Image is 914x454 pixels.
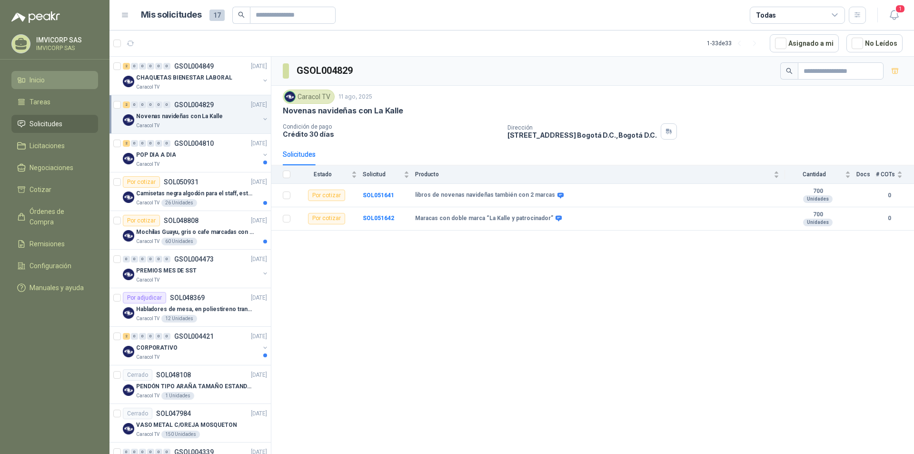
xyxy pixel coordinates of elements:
a: 2 0 0 0 0 0 GSOL004421[DATE] Company LogoCORPORATIVOCaracol TV [123,331,269,361]
div: Por cotizar [308,213,345,224]
p: Caracol TV [136,353,159,361]
p: [DATE] [251,62,267,71]
img: Company Logo [123,346,134,357]
div: 0 [139,333,146,340]
th: Producto [415,165,785,184]
div: 0 [131,333,138,340]
div: 0 [147,256,154,262]
div: 0 [139,140,146,147]
div: Cerrado [123,369,152,381]
th: # COTs [876,165,914,184]
p: Caracol TV [136,392,159,400]
p: Novenas navideñas con La Kalle [136,112,222,121]
div: 2 [123,63,130,70]
span: search [786,68,793,74]
p: CHAQUETAS BIENESTAR LABORAL [136,73,232,82]
b: 700 [785,188,851,195]
a: Tareas [11,93,98,111]
a: Por cotizarSOL048808[DATE] Company LogoMochilas Guayu, gris o cafe marcadas con un logoCaracol TV... [109,211,271,250]
a: 0 0 0 0 0 0 GSOL004473[DATE] Company LogoPREMIOS MES DE SSTCaracol TV [123,253,269,284]
p: Habladores de mesa, en poliestireno translucido (SOLO EL SOPORTE) [136,305,255,314]
p: Caracol TV [136,315,159,323]
a: CerradoSOL048108[DATE] Company LogoPENDÓN TIPO ARAÑA TAMAÑO ESTANDARCaracol TV1 Unidades [109,365,271,404]
img: Company Logo [123,384,134,396]
p: Dirección [507,124,657,131]
button: Asignado a mi [770,34,839,52]
div: 150 Unidades [161,431,200,438]
p: IMVICORP SAS [36,37,96,43]
div: Unidades [803,219,833,226]
span: 17 [209,10,225,21]
span: Cotizar [30,184,51,195]
p: Caracol TV [136,83,159,91]
a: Remisiones [11,235,98,253]
div: 0 [147,63,154,70]
a: Solicitudes [11,115,98,133]
p: GSOL004810 [174,140,214,147]
a: Por cotizarSOL050931[DATE] Company LogoCamisetas negra algodón para el staff, estampadas en espal... [109,172,271,211]
div: 0 [139,256,146,262]
b: 0 [876,214,903,223]
span: Negociaciones [30,162,73,173]
p: PREMIOS MES DE SST [136,266,197,275]
b: 700 [785,211,851,219]
p: Caracol TV [136,199,159,207]
a: 2 0 0 0 0 0 GSOL004810[DATE] Company LogoPOP DIA A DIACaracol TV [123,138,269,168]
div: Todas [756,10,776,20]
img: Company Logo [123,423,134,434]
span: Solicitud [363,171,402,178]
th: Cantidad [785,165,856,184]
div: 0 [163,63,170,70]
div: 0 [163,333,170,340]
div: 0 [155,101,162,108]
p: Caracol TV [136,122,159,130]
div: 0 [123,256,130,262]
a: Inicio [11,71,98,89]
div: Solicitudes [283,149,316,160]
div: 0 [163,140,170,147]
span: Solicitudes [30,119,62,129]
p: [DATE] [251,332,267,341]
span: Licitaciones [30,141,65,151]
div: 0 [155,140,162,147]
div: 0 [155,333,162,340]
p: [STREET_ADDRESS] Bogotá D.C. , Bogotá D.C. [507,131,657,139]
div: 1 Unidades [161,392,194,400]
p: SOL048808 [164,217,199,224]
div: 0 [131,63,138,70]
div: 0 [131,256,138,262]
p: CORPORATIVO [136,343,178,353]
p: POP DIA A DIA [136,151,176,160]
b: SOL051642 [363,215,394,222]
div: 0 [155,256,162,262]
span: 1 [895,4,905,13]
div: 1 - 33 de 33 [707,36,762,51]
p: [DATE] [251,101,267,110]
div: 0 [147,333,154,340]
p: 11 ago, 2025 [338,92,372,101]
a: Cotizar [11,181,98,199]
div: 0 [147,101,154,108]
img: Company Logo [285,91,295,102]
button: 1 [885,7,903,24]
p: GSOL004829 [174,101,214,108]
p: [DATE] [251,293,267,303]
p: Condición de pago [283,123,500,130]
p: Caracol TV [136,431,159,438]
div: Unidades [803,195,833,203]
h1: Mis solicitudes [141,8,202,22]
p: [DATE] [251,255,267,264]
a: 2 0 0 0 0 0 GSOL004829[DATE] Company LogoNovenas navideñas con La KalleCaracol TV [123,99,269,130]
span: Órdenes de Compra [30,206,89,227]
span: Configuración [30,261,71,271]
span: Producto [415,171,772,178]
th: Estado [296,165,363,184]
div: 2 [123,333,130,340]
p: [DATE] [251,371,267,380]
p: Caracol TV [136,161,159,168]
p: SOL050931 [164,179,199,185]
img: Company Logo [123,192,134,203]
p: Crédito 30 días [283,130,500,138]
span: Estado [296,171,349,178]
div: Por cotizar [123,176,160,188]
